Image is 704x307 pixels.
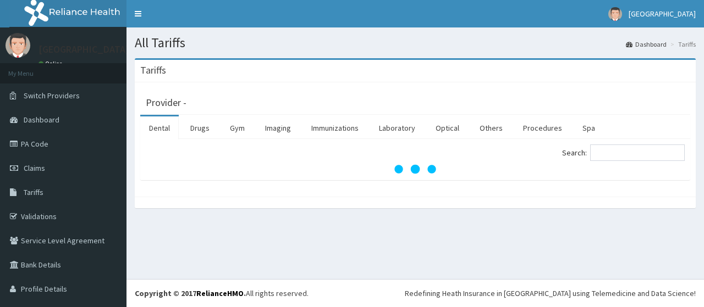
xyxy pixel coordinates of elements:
[38,44,129,54] p: [GEOGRAPHIC_DATA]
[302,116,367,139] a: Immunizations
[146,98,186,108] h3: Provider -
[405,288,696,299] div: Redefining Heath Insurance in [GEOGRAPHIC_DATA] using Telemedicine and Data Science!
[629,9,696,19] span: [GEOGRAPHIC_DATA]
[196,288,244,298] a: RelianceHMO
[38,60,65,68] a: Online
[24,187,43,197] span: Tariffs
[471,116,512,139] a: Others
[135,36,696,50] h1: All Tariffs
[140,116,179,139] a: Dental
[562,144,685,161] label: Search:
[24,115,59,125] span: Dashboard
[668,40,696,49] li: Tariffs
[127,279,704,307] footer: All rights reserved.
[5,33,30,58] img: User Image
[427,116,468,139] a: Optical
[221,116,254,139] a: Gym
[608,7,622,21] img: User Image
[514,116,571,139] a: Procedures
[140,65,166,75] h3: Tariffs
[370,116,424,139] a: Laboratory
[24,91,80,101] span: Switch Providers
[256,116,300,139] a: Imaging
[574,116,604,139] a: Spa
[24,163,45,173] span: Claims
[135,288,246,298] strong: Copyright © 2017 .
[393,147,437,191] svg: audio-loading
[182,116,218,139] a: Drugs
[626,40,667,49] a: Dashboard
[590,144,685,161] input: Search:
